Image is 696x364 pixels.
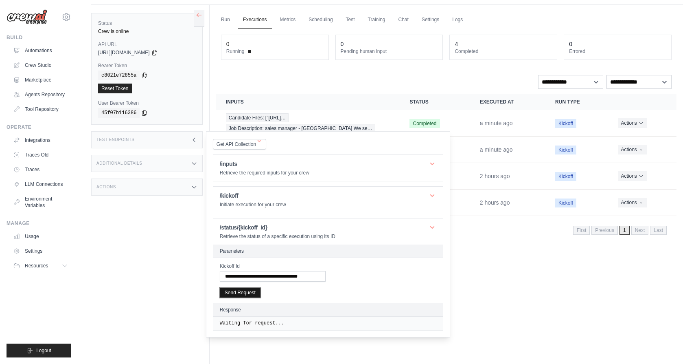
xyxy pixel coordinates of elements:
[220,320,436,326] pre: Waiting for request...
[618,145,647,154] button: Actions for execution
[226,124,375,133] span: Job Description: sales manager - [GEOGRAPHIC_DATA] We se…
[545,94,608,110] th: Run Type
[226,48,245,55] span: Running
[10,178,71,191] a: LLM Connections
[213,139,266,150] button: Get API Collection
[470,94,545,110] th: Executed at
[10,73,71,86] a: Marketplace
[10,88,71,101] a: Agents Repository
[217,141,256,148] span: Get API Collection
[341,48,438,55] dt: Pending human input
[98,49,150,56] span: [URL][DOMAIN_NAME]
[618,198,647,207] button: Actions for execution
[10,259,71,272] button: Resources
[480,120,513,126] time: September 20, 2025 at 18:50 AST
[98,20,196,26] label: Status
[341,40,344,48] div: 0
[7,34,71,41] div: Build
[10,103,71,116] a: Tool Repository
[98,100,196,106] label: User Bearer Token
[569,48,666,55] dt: Errored
[216,94,676,240] section: Crew executions table
[98,71,140,80] code: c8021e72855a
[7,220,71,227] div: Manage
[220,170,309,176] p: Retrieve the required inputs for your crew
[96,185,116,190] h3: Actions
[400,94,470,110] th: Status
[10,192,71,212] a: Environment Variables
[98,108,140,118] code: 45f07b116386
[480,173,510,179] time: September 20, 2025 at 17:18 AST
[7,124,71,130] div: Operate
[238,11,272,29] a: Executions
[341,11,360,29] a: Test
[36,347,51,354] span: Logout
[555,146,576,154] span: Kickoff
[220,223,335,232] h1: /status/{kickoff_id}
[480,146,513,153] time: September 20, 2025 at 18:50 AST
[555,172,576,181] span: Kickoff
[455,40,458,48] div: 4
[447,11,468,29] a: Logs
[417,11,444,29] a: Settings
[10,59,71,72] a: Crew Studio
[220,288,260,298] button: Send Request
[220,248,436,254] h2: Parameters
[96,137,135,142] h3: Test Endpoints
[631,226,649,235] span: Next
[220,263,326,269] label: Kickoff Id
[618,118,647,128] button: Actions for execution
[591,226,618,235] span: Previous
[226,113,289,122] span: Candidate Files: ["[URL]…
[573,226,590,235] span: First
[569,40,572,48] div: 0
[619,226,630,235] span: 1
[25,263,48,269] span: Resources
[394,11,414,29] a: Chat
[455,48,552,55] dt: Completed
[98,28,196,35] div: Crew is online
[226,113,390,133] a: View execution details for Candidate Files
[98,84,132,93] a: Reset Token
[216,11,235,29] a: Run
[220,160,309,168] h1: /inputs
[363,11,390,29] a: Training
[304,11,337,29] a: Scheduling
[98,62,196,69] label: Bearer Token
[10,134,71,147] a: Integrations
[275,11,301,29] a: Metrics
[96,161,142,166] h3: Additional Details
[618,171,647,181] button: Actions for execution
[10,163,71,176] a: Traces
[220,201,286,208] p: Initiate execution for your crew
[650,226,667,235] span: Last
[10,148,71,161] a: Traces Old
[555,119,576,128] span: Kickoff
[10,44,71,57] a: Automations
[10,245,71,258] a: Settings
[10,230,71,243] a: Usage
[98,41,196,48] label: API URL
[573,226,667,235] nav: Pagination
[220,192,286,200] h1: /kickoff
[409,119,440,128] span: Completed
[220,307,241,313] h2: Response
[480,199,510,206] time: September 20, 2025 at 16:59 AST
[220,233,335,240] p: Retrieve the status of a specific execution using its ID
[7,9,47,25] img: Logo
[226,40,230,48] div: 0
[216,94,400,110] th: Inputs
[7,344,71,357] button: Logout
[555,199,576,207] span: Kickoff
